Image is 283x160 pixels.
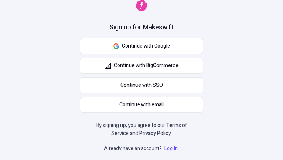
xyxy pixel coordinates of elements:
[104,145,179,153] p: Already have an account?
[119,101,164,109] span: Continue with email
[139,130,171,137] a: Privacy Policy
[80,97,203,113] button: Continue with email
[94,122,189,138] p: By signing up, you agree to our and .
[163,145,179,152] a: Log in
[110,23,173,32] h1: Sign up for Makeswift
[122,42,170,50] span: Continue with Google
[111,122,187,137] a: Terms of Service
[114,62,179,70] span: Continue with BigCommerce
[80,38,203,54] button: Continue with Google
[80,58,203,74] button: Continue with BigCommerce
[80,77,203,93] a: Continue with SSO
